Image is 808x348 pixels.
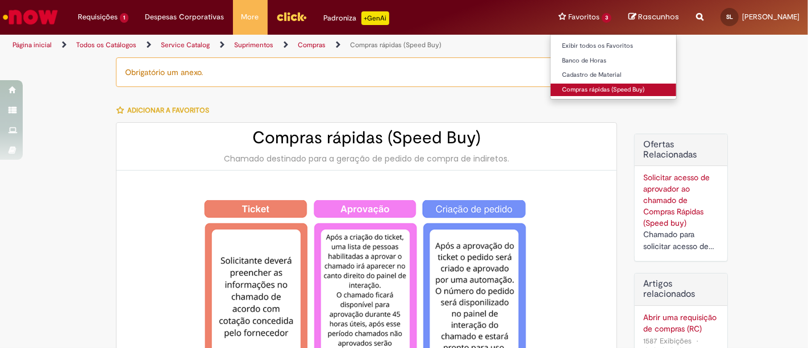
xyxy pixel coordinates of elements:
a: Todos os Catálogos [76,40,136,49]
ul: Trilhas de página [9,35,530,56]
span: SL [726,13,733,20]
img: click_logo_yellow_360x200.png [276,8,307,25]
span: Requisições [78,11,118,23]
span: More [241,11,259,23]
a: Solicitar acesso de aprovador ao chamado de Compras Rápidas (Speed buy) [643,172,710,228]
span: Adicionar a Favoritos [127,106,209,115]
div: Obrigatório um anexo. [116,57,617,87]
div: Chamado para solicitar acesso de aprovador ao ticket de Speed buy [643,229,719,252]
a: Compras rápidas (Speed Buy) [551,84,676,96]
h3: Artigos relacionados [643,279,719,299]
div: Ofertas Relacionadas [634,134,728,262]
a: Suprimentos [234,40,273,49]
a: Compras rápidas (Speed Buy) [350,40,442,49]
a: Compras [298,40,326,49]
span: Favoritos [568,11,599,23]
span: 1587 Exibições [643,336,692,346]
span: Rascunhos [638,11,679,22]
a: Exibir todos os Favoritos [551,40,676,52]
a: Abrir uma requisição de compras (RC) [643,312,719,334]
p: +GenAi [361,11,389,25]
h2: Compras rápidas (Speed Buy) [128,129,605,147]
img: ServiceNow [1,6,60,28]
a: Banco de Horas [551,55,676,67]
h2: Ofertas Relacionadas [643,140,719,160]
a: Service Catalog [161,40,210,49]
button: Adicionar a Favoritos [116,98,215,122]
a: Rascunhos [628,12,679,23]
span: Despesas Corporativas [145,11,224,23]
span: [PERSON_NAME] [742,12,799,22]
span: 1 [120,13,128,23]
div: Padroniza [324,11,389,25]
a: Página inicial [13,40,52,49]
span: 3 [602,13,611,23]
a: Cadastro de Material [551,69,676,81]
ul: Favoritos [550,34,677,100]
div: Chamado destinado para a geração de pedido de compra de indiretos. [128,153,605,164]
